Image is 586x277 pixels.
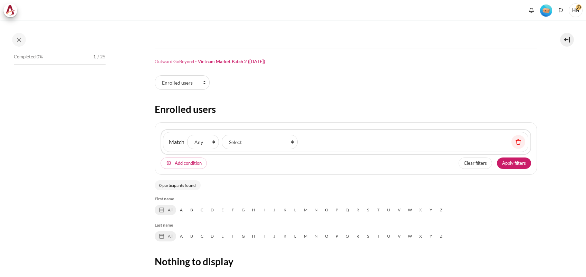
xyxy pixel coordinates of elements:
a: A [176,205,186,215]
a: G [238,231,249,241]
a: L [290,231,300,241]
a: V [394,231,404,241]
a: Q [342,231,353,241]
h5: First name [155,196,537,202]
span: Completed 0% [14,54,43,60]
span: 1 [93,54,96,60]
a: I [259,231,269,241]
a: E [218,231,228,241]
a: Architeck Architeck [3,3,21,17]
a: Completed 0% 1 / 25 [14,52,106,71]
a: Y [426,231,436,241]
h2: Nothing to display [155,255,537,268]
button: Remove filter row [511,135,525,149]
a: M [300,231,311,241]
span: / 25 [97,54,106,60]
div: Show notification window with no new notifications [526,5,537,16]
a: Z [436,205,446,215]
a: M [300,205,311,215]
a: T [373,205,384,215]
a: W [404,205,415,215]
a: U [384,231,394,241]
img: Architeck [6,5,15,16]
button: Languages [556,5,566,16]
a: D [207,205,218,215]
button: Apply filters [497,157,531,169]
a: P [332,205,342,215]
span: Add condition [175,160,202,167]
a: Q [342,205,353,215]
a: C [197,231,207,241]
a: P [332,231,342,241]
a: All [155,231,176,241]
a: Y [426,205,436,215]
label: Match [169,138,184,146]
a: N [311,231,321,241]
a: All [155,205,176,215]
button: Clear filters [459,157,492,169]
a: Level #1 [537,4,555,17]
a: V [394,205,404,215]
a: F [228,205,238,215]
h1: Outward GoBeyond - Vietnam Market Batch 2 ([DATE]) [155,59,265,65]
a: A [176,231,186,241]
a: O [321,231,332,241]
img: Level #1 [540,4,552,17]
h5: Last name [155,222,537,228]
a: Z [436,231,446,241]
h2: Enrolled users [155,103,537,115]
a: J [269,231,280,241]
a: K [280,231,290,241]
a: J [269,205,280,215]
span: HN [569,3,583,17]
a: T [373,231,384,241]
a: U [384,205,394,215]
a: H [249,231,259,241]
a: D [207,231,218,241]
a: F [228,231,238,241]
a: S [363,205,373,215]
a: H [249,205,259,215]
button: Add condition [161,157,207,169]
a: R [353,231,363,241]
a: User menu [569,3,583,17]
a: X [415,231,426,241]
a: C [197,205,207,215]
a: L [290,205,300,215]
a: E [218,205,228,215]
a: K [280,205,290,215]
a: R [353,205,363,215]
a: X [415,205,426,215]
a: I [259,205,269,215]
a: B [186,205,197,215]
a: S [363,231,373,241]
a: N [311,205,321,215]
p: 0 participants found [155,180,201,190]
a: G [238,205,249,215]
a: W [404,231,415,241]
a: O [321,205,332,215]
a: B [186,231,197,241]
